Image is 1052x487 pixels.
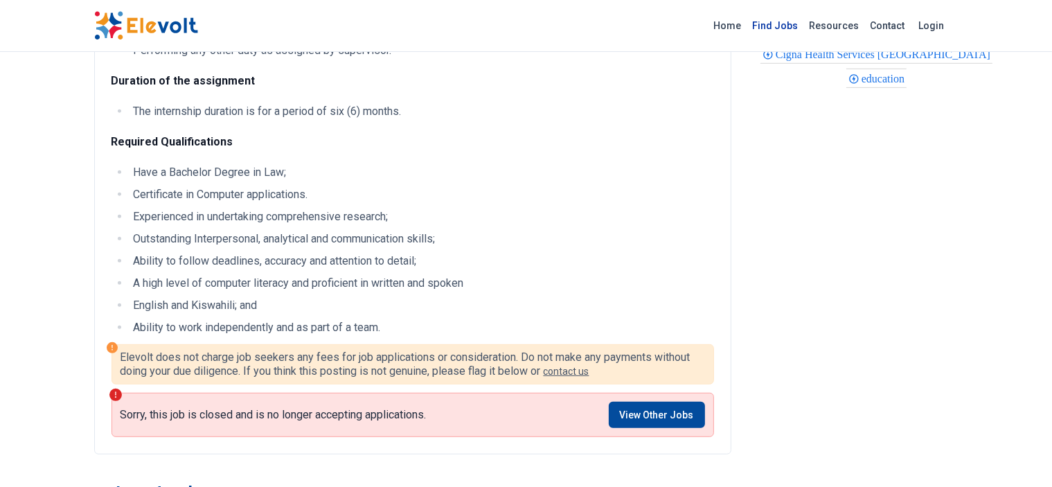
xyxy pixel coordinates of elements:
[112,74,256,87] strong: Duration of the assignment
[865,15,911,37] a: Contact
[130,275,714,292] li: A high level of computer literacy and proficient in written and spoken
[130,164,714,181] li: Have a Bachelor Degree in Law;
[983,420,1052,487] iframe: Chat Widget
[130,103,714,120] li: The internship duration is for a period of six (6) months.
[112,135,233,148] strong: Required Qualifications
[708,15,747,37] a: Home
[130,319,714,336] li: Ability to work independently and as part of a team.
[609,402,705,428] a: View Other Jobs
[130,253,714,269] li: Ability to follow deadlines, accuracy and attention to detail;
[911,12,953,39] a: Login
[121,351,705,378] p: Elevolt does not charge job seekers any fees for job applications or consideration. Do not make a...
[130,186,714,203] li: Certificate in Computer applications.
[130,209,714,225] li: Experienced in undertaking comprehensive research;
[862,73,909,85] span: education
[94,11,198,40] img: Elevolt
[760,44,992,64] div: Cigna Health Services Kenya
[804,15,865,37] a: Resources
[130,231,714,247] li: Outstanding Interpersonal, analytical and communication skills;
[747,15,804,37] a: Find Jobs
[130,297,714,314] li: English and Kiswahili; and
[846,69,907,88] div: education
[544,366,589,377] a: contact us
[776,48,995,60] span: Cigna Health Services [GEOGRAPHIC_DATA]
[121,408,427,422] p: Sorry, this job is closed and is no longer accepting applications.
